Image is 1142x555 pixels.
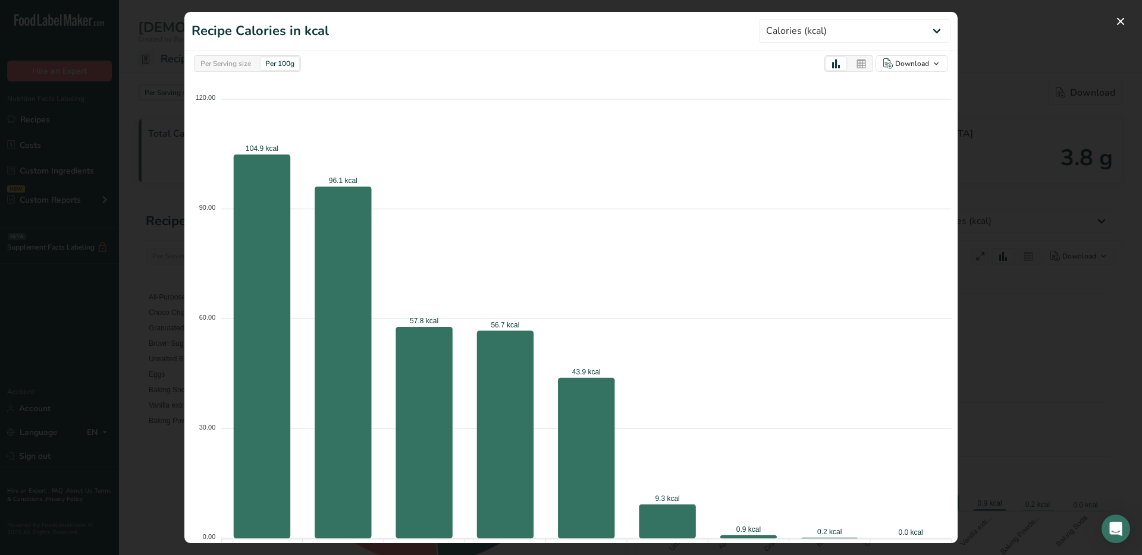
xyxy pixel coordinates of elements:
[199,423,216,430] tspan: 30.00
[196,57,256,70] div: Per Serving size
[196,94,216,101] tspan: 120.00
[895,58,929,69] div: Download
[203,533,215,540] tspan: 0.00
[199,204,216,211] tspan: 90.00
[192,21,329,41] h1: Recipe Calories in kcal
[1102,515,1130,543] div: Open Intercom Messenger
[261,57,299,70] div: Per 100g
[876,55,948,72] button: Download
[199,314,216,321] tspan: 60.00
